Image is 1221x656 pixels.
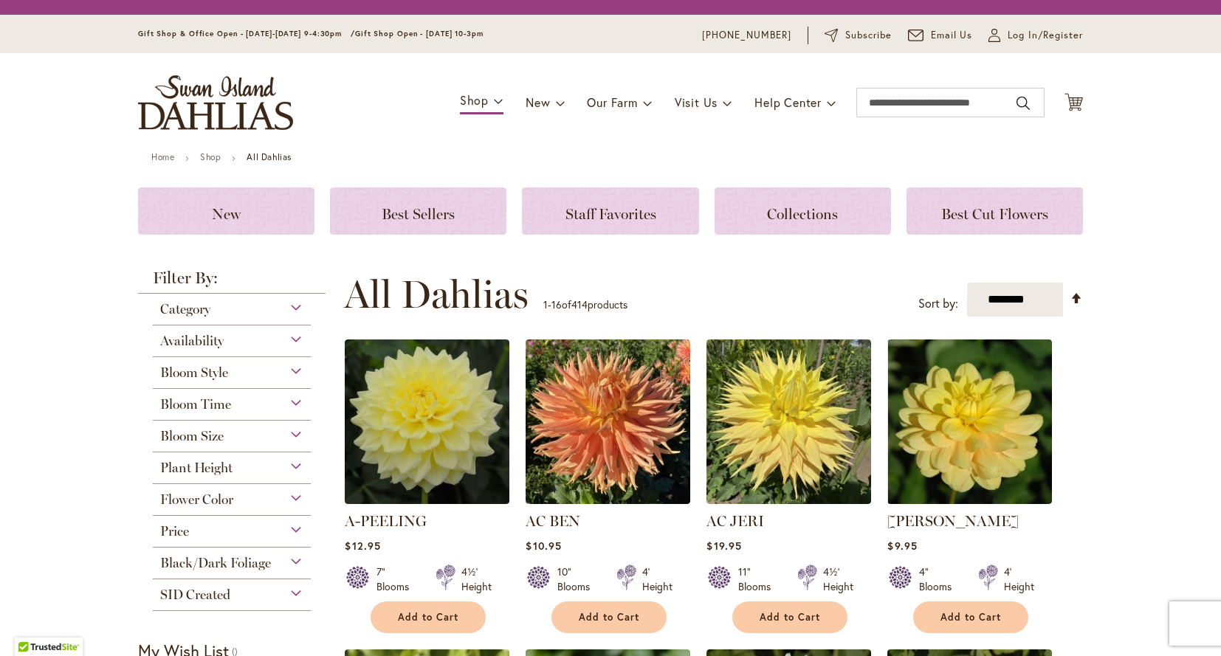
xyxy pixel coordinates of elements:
[1008,28,1083,43] span: Log In/Register
[138,29,355,38] span: Gift Shop & Office Open - [DATE]-[DATE] 9-4:30pm /
[988,28,1083,43] a: Log In/Register
[738,564,780,594] div: 11" Blooms
[887,493,1052,507] a: AHOY MATEY
[767,205,838,223] span: Collections
[706,493,871,507] a: AC Jeri
[345,493,509,507] a: A-Peeling
[579,611,639,624] span: Add to Cart
[551,601,667,633] button: Add to Cart
[918,290,958,317] label: Sort by:
[543,293,627,317] p: - of products
[151,151,174,162] a: Home
[160,365,228,381] span: Bloom Style
[913,601,1028,633] button: Add to Cart
[371,601,486,633] button: Add to Cart
[543,297,548,311] span: 1
[845,28,892,43] span: Subscribe
[675,94,718,110] span: Visit Us
[344,272,529,317] span: All Dahlias
[587,94,637,110] span: Our Farm
[526,339,690,504] img: AC BEN
[138,187,314,235] a: New
[887,512,1019,530] a: [PERSON_NAME]
[706,512,764,530] a: AC JERI
[345,539,380,553] span: $12.95
[715,187,891,235] a: Collections
[382,205,455,223] span: Best Sellers
[825,28,892,43] a: Subscribe
[330,187,506,235] a: Best Sellers
[345,512,427,530] a: A-PEELING
[706,539,741,553] span: $19.95
[931,28,973,43] span: Email Us
[160,555,271,571] span: Black/Dark Foliage
[941,205,1048,223] span: Best Cut Flowers
[571,297,588,311] span: 414
[461,564,492,594] div: 4½' Height
[398,611,458,624] span: Add to Cart
[160,396,231,412] span: Bloom Time
[160,491,233,508] span: Flower Color
[138,270,326,294] strong: Filter By:
[754,94,822,110] span: Help Center
[200,151,221,162] a: Shop
[908,28,973,43] a: Email Us
[823,564,853,594] div: 4½' Height
[551,297,562,311] span: 16
[887,339,1052,504] img: AHOY MATEY
[212,205,241,223] span: New
[557,564,599,594] div: 10" Blooms
[887,539,917,553] span: $9.95
[940,611,1001,624] span: Add to Cart
[642,564,673,594] div: 4' Height
[160,301,210,317] span: Category
[702,28,791,43] a: [PHONE_NUMBER]
[247,151,292,162] strong: All Dahlias
[760,611,820,624] span: Add to Cart
[355,29,484,38] span: Gift Shop Open - [DATE] 10-3pm
[138,75,293,130] a: store logo
[526,512,580,530] a: AC BEN
[919,564,960,594] div: 4" Blooms
[160,460,233,476] span: Plant Height
[1004,564,1034,594] div: 4' Height
[345,339,509,504] img: A-Peeling
[160,523,189,539] span: Price
[1017,92,1030,115] button: Search
[732,601,847,633] button: Add to Cart
[565,205,656,223] span: Staff Favorites
[160,428,224,444] span: Bloom Size
[160,333,224,349] span: Availability
[526,94,550,110] span: New
[522,187,698,235] a: Staff Favorites
[160,587,230,603] span: SID Created
[376,564,418,594] div: 7" Blooms
[526,493,690,507] a: AC BEN
[526,539,561,553] span: $10.95
[907,187,1083,235] a: Best Cut Flowers
[460,92,489,108] span: Shop
[706,339,871,504] img: AC Jeri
